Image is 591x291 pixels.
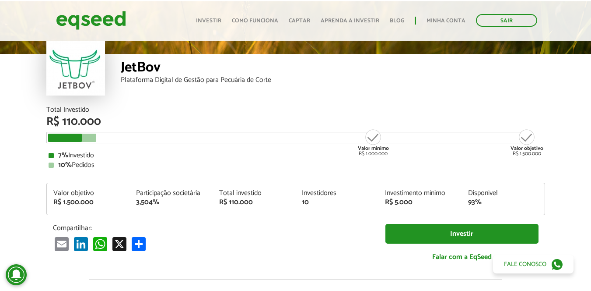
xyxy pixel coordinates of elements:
a: Investir [385,224,539,244]
a: Investir [196,18,221,24]
strong: Valor mínimo [358,144,389,153]
div: R$ 110.000 [219,199,289,206]
div: 3,504% [136,199,206,206]
a: Compartilhar [130,237,147,251]
div: Valor objetivo [53,190,123,197]
img: EqSeed [56,9,126,32]
div: R$ 1.500.000 [511,128,543,156]
div: Investimento mínimo [385,190,455,197]
div: 10 [302,199,372,206]
p: Compartilhar: [53,224,372,232]
div: R$ 1.000.000 [357,128,390,156]
strong: Valor objetivo [511,144,543,153]
div: R$ 5.000 [385,199,455,206]
div: R$ 110.000 [46,116,545,128]
strong: 7% [58,149,68,161]
a: Falar com a EqSeed [385,248,539,266]
div: Participação societária [136,190,206,197]
div: Investidores [302,190,372,197]
a: Minha conta [427,18,465,24]
a: WhatsApp [91,237,109,251]
div: Total investido [219,190,289,197]
a: X [111,237,128,251]
a: LinkedIn [72,237,90,251]
div: R$ 1.500.000 [53,199,123,206]
div: Plataforma Digital de Gestão para Pecuária de Corte [121,77,545,84]
a: Como funciona [232,18,278,24]
a: Blog [390,18,404,24]
a: Aprenda a investir [321,18,379,24]
div: Pedidos [49,162,543,169]
a: Email [53,237,70,251]
div: Disponível [468,190,538,197]
a: Sair [476,14,537,27]
a: Captar [289,18,310,24]
strong: 10% [58,159,72,171]
div: Total Investido [46,106,545,114]
div: Investido [49,152,543,159]
div: 93% [468,199,538,206]
div: JetBov [121,60,545,77]
a: Fale conosco [493,255,574,273]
